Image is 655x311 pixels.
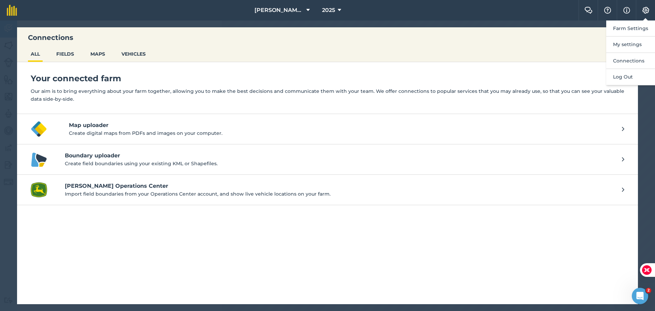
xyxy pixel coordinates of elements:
h4: Boundary uploader [65,152,615,160]
a: Boundary uploader logoBoundary uploaderCreate field boundaries using your existing KML or Shapefi... [17,144,638,175]
img: Boundary uploader logo [31,151,47,168]
button: VEHICLES [119,47,148,60]
img: Two speech bubbles overlapping with the left bubble in the forefront [584,7,593,14]
button: ALL [28,47,43,60]
p: Our aim is to bring everything about your farm together, allowing you to make the best decisions ... [31,87,624,103]
img: A question mark icon [603,7,612,14]
p: Import field boundaries from your Operations Center account, and show live vehicle locations on y... [65,190,615,198]
button: My settings [606,37,655,53]
span: 2025 [322,6,335,14]
h4: Map uploader [69,121,622,129]
button: FIELDS [54,47,77,60]
iframe: Intercom live chat [632,288,648,304]
span: [PERSON_NAME] [PERSON_NAME] Farms [254,6,304,14]
img: John Deere Operations Center logo [31,182,47,198]
img: fieldmargin Logo [7,5,17,16]
button: Map uploader logoMap uploaderCreate digital maps from PDFs and images on your computer. [17,114,638,144]
button: Farm Settings [606,20,655,37]
h3: Connections [17,33,638,42]
h4: [PERSON_NAME] Operations Center [65,182,615,190]
p: Create digital maps from PDFs and images on your computer. [69,129,622,137]
button: Log Out [606,69,655,85]
button: Connections [606,53,655,69]
button: MAPS [88,47,108,60]
span: 2 [646,288,651,293]
h4: Your connected farm [31,73,624,84]
img: A cog icon [642,7,650,14]
p: Create field boundaries using your existing KML or Shapefiles. [65,160,615,167]
img: Map uploader logo [31,121,47,137]
img: svg+xml;base64,PHN2ZyB4bWxucz0iaHR0cDovL3d3dy53My5vcmcvMjAwMC9zdmciIHdpZHRoPSIxNyIgaGVpZ2h0PSIxNy... [623,6,630,14]
a: John Deere Operations Center logo[PERSON_NAME] Operations CenterImport field boundaries from your... [17,175,638,205]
